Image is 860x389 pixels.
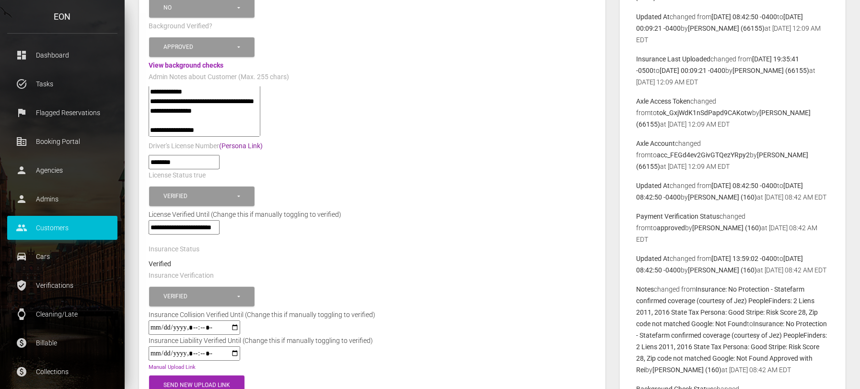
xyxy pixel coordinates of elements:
a: watch Cleaning/Late [7,302,117,326]
b: [PERSON_NAME] (66155) [688,24,765,32]
b: [PERSON_NAME] (160) [653,366,722,374]
a: (Persona Link) [219,142,263,150]
p: Flagged Reservations [14,106,110,120]
b: acc_FEGd4ev2GivGTQezYRpy2 [657,151,750,159]
b: Notes [637,285,654,293]
b: [PERSON_NAME] (160) [688,193,757,201]
label: Background Verified? [149,22,212,31]
p: changed from to by at [DATE] 08:42 AM EDT [637,180,829,203]
p: Agencies [14,163,110,177]
div: Insurance Collision Verified Until (Change this if manually toggling to verified) [141,309,383,320]
a: person Agencies [7,158,117,182]
div: Verified [163,293,236,301]
div: No [163,4,236,12]
a: Manual Upload Link [149,364,196,370]
div: Approved [163,43,236,51]
a: verified_user Verifications [7,273,117,297]
a: task_alt Tasks [7,72,117,96]
button: Verified [149,287,255,306]
label: Insurance Verification [149,271,214,281]
a: people Customers [7,216,117,240]
p: Dashboard [14,48,110,62]
strong: Verified [149,260,171,268]
p: Tasks [14,77,110,91]
div: Insurance Liability Verified Until (Change this if manually toggling to verified) [141,335,380,346]
label: License Status true [149,171,206,180]
b: Axle Account [637,140,675,147]
a: flag Flagged Reservations [7,101,117,125]
b: [DATE] 00:09:21 -0400 [660,67,726,74]
div: Verified [163,192,236,200]
button: Verified [149,187,255,206]
p: changed from to by at [DATE] 12:09 AM EDT [637,95,829,130]
p: Cleaning/Late [14,307,110,321]
b: [DATE] 13:59:02 -0400 [712,255,778,262]
a: paid Billable [7,331,117,355]
b: Payment Verification Status [637,212,720,220]
p: changed from to by at [DATE] 12:09 AM EDT [637,138,829,172]
b: Insurance Last Uploaded [637,55,711,63]
div: License Verified Until (Change this if manually toggling to verified) [141,209,603,220]
p: changed from to by at [DATE] 08:42 AM EDT [637,253,829,276]
b: [DATE] 08:42:50 -0400 [712,182,778,189]
b: approved [657,224,686,232]
a: drive_eta Cars [7,245,117,269]
b: [DATE] 08:42:50 -0400 [712,13,778,21]
p: changed from to by at [DATE] 12:09 AM EDT [637,53,829,88]
b: [PERSON_NAME] (66155) [733,67,810,74]
p: Billable [14,336,110,350]
p: Verifications [14,278,110,293]
a: paid Collections [7,360,117,384]
b: Insurance: No Protection - Statefarm confirmed coverage (courtesy of Jez) PeopleFinders: 2 Liens ... [637,320,827,374]
p: changed from to by at [DATE] 08:42 AM EDT [637,211,829,245]
label: Driver's License Number [149,141,263,151]
p: Admins [14,192,110,206]
p: Booking Portal [14,134,110,149]
label: Insurance Status [149,245,199,254]
p: Customers [14,221,110,235]
b: Axle Access Token [637,97,691,105]
label: Admin Notes about Customer (Max. 255 chars) [149,72,289,82]
a: corporate_fare Booking Portal [7,130,117,153]
p: changed from to by at [DATE] 08:42 AM EDT [637,283,829,376]
b: tok_GxjWdK1nSdPapd9CAKotw [657,109,753,117]
b: Updated At [637,255,670,262]
b: Insurance: No Protection - Statefarm confirmed coverage (courtesy of Jez) PeopleFinders: 2 Liens ... [637,285,818,328]
b: Updated At [637,13,670,21]
b: Updated At [637,182,670,189]
p: changed from to by at [DATE] 12:09 AM EDT [637,11,829,46]
a: dashboard Dashboard [7,43,117,67]
p: Collections [14,365,110,379]
p: Cars [14,249,110,264]
button: Approved [149,37,255,57]
a: View background checks [149,61,223,69]
b: [PERSON_NAME] (160) [688,266,757,274]
a: person Admins [7,187,117,211]
b: [PERSON_NAME] (160) [693,224,762,232]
